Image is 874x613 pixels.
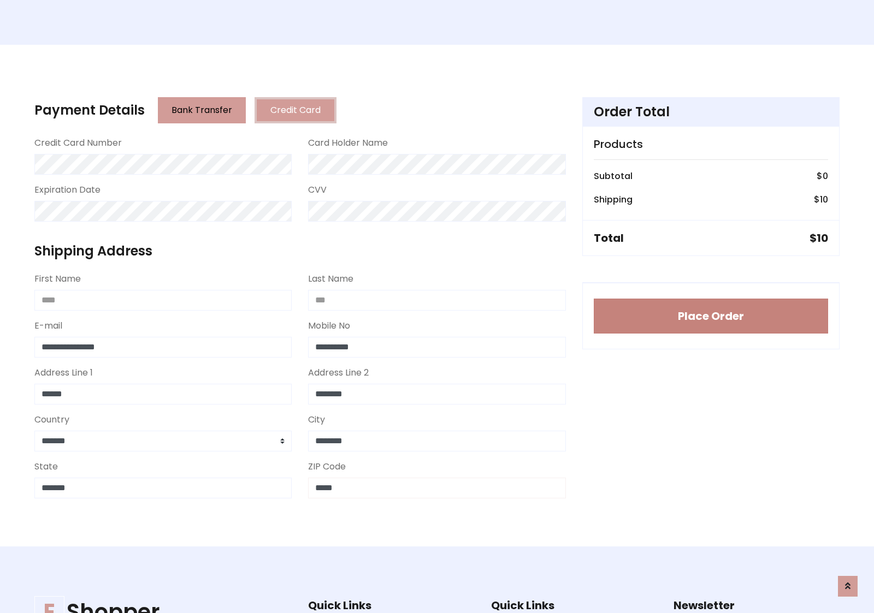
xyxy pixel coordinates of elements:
label: Address Line 2 [308,366,369,379]
label: Credit Card Number [34,136,122,150]
span: 10 [817,230,828,246]
h5: Quick Links [491,599,657,612]
button: Credit Card [255,97,336,123]
h6: $ [814,194,828,205]
label: E-mail [34,319,62,332]
label: ZIP Code [308,460,346,473]
h5: Products [594,138,828,151]
label: Country [34,413,69,426]
label: Last Name [308,272,353,285]
button: Bank Transfer [158,97,246,123]
label: Expiration Date [34,183,101,197]
button: Place Order [594,299,828,334]
label: First Name [34,272,81,285]
h6: $ [817,171,828,181]
h5: $ [810,231,828,245]
label: Address Line 1 [34,366,93,379]
label: State [34,460,58,473]
span: 10 [820,193,828,206]
h4: Order Total [594,104,828,120]
label: CVV [308,183,327,197]
h5: Quick Links [308,599,474,612]
span: 0 [823,170,828,182]
h5: Newsletter [674,599,840,612]
h4: Shipping Address [34,243,566,259]
label: City [308,413,325,426]
h6: Subtotal [594,171,633,181]
h5: Total [594,231,624,245]
label: Mobile No [308,319,350,332]
label: Card Holder Name [308,136,388,150]
h6: Shipping [594,194,633,205]
h4: Payment Details [34,103,145,118]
